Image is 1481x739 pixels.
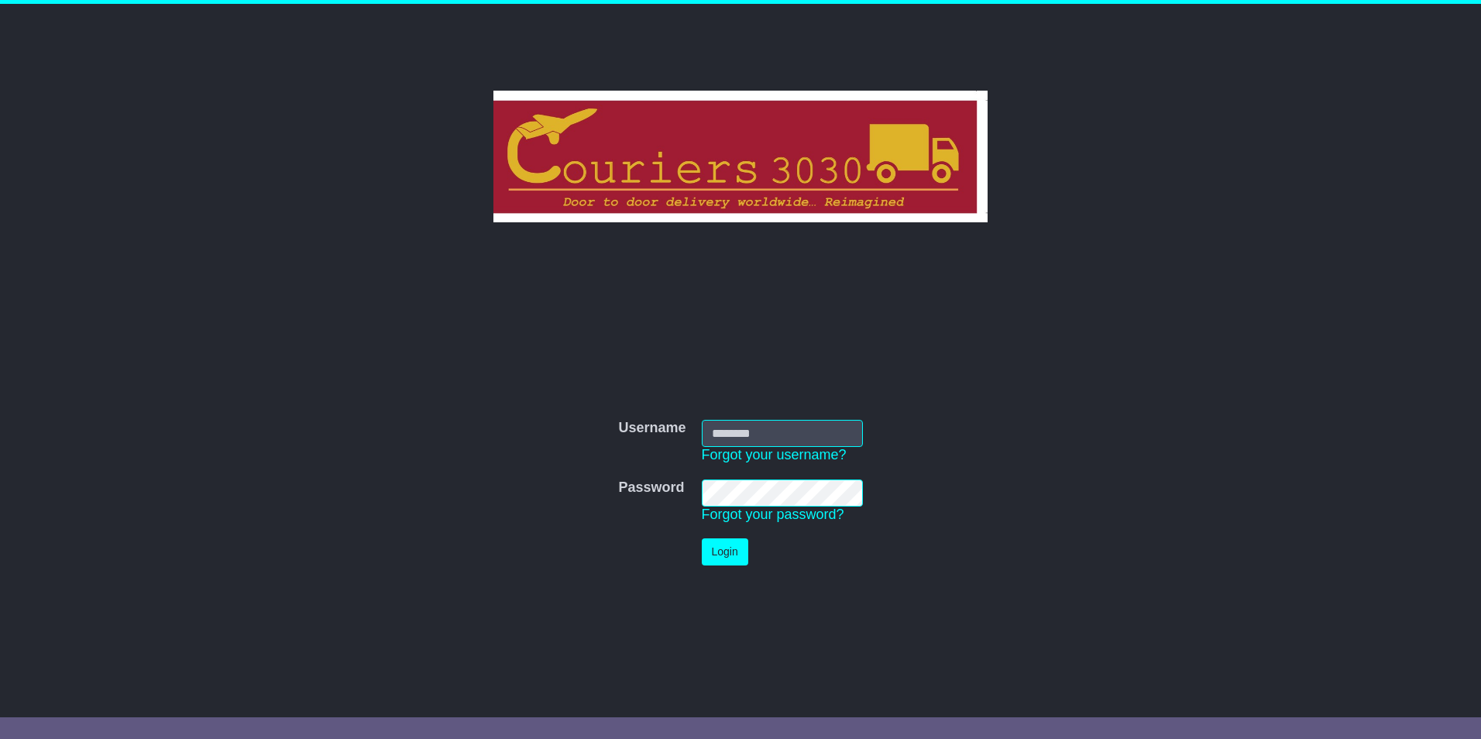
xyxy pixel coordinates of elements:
[702,507,844,522] a: Forgot your password?
[493,91,988,222] img: Couriers 3030
[702,447,847,462] a: Forgot your username?
[618,479,684,497] label: Password
[618,420,686,437] label: Username
[702,538,748,565] button: Login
